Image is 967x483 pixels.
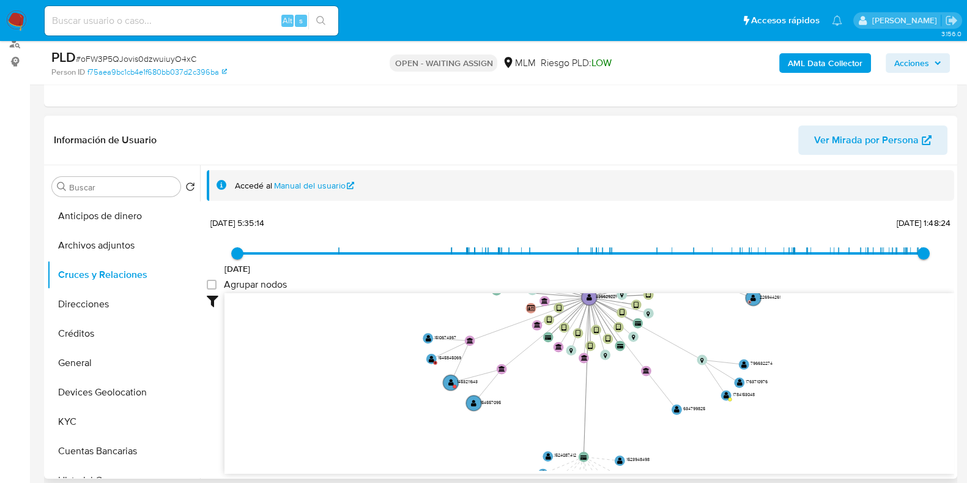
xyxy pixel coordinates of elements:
[606,335,610,343] text: 
[872,15,941,26] p: carlos.soto@mercadolibre.com.mx
[47,319,200,348] button: Créditos
[894,53,929,73] span: Acciones
[69,182,176,193] input: Buscar
[591,56,611,70] span: LOW
[635,321,641,326] text: 
[540,56,611,70] span: Riesgo PLD:
[737,379,743,386] text: 
[569,348,573,353] text: 
[724,392,729,399] text: 
[545,335,551,340] text: 
[617,457,623,464] text: 
[832,15,842,26] a: Notificaciones
[886,53,950,73] button: Acciones
[760,293,780,300] text: 226944261
[751,14,820,27] span: Accesos rápidos
[643,367,650,373] text: 
[434,361,437,365] text: C
[76,53,196,65] span: # oFW3P5QJovis0dzwuiuyO4xC
[425,335,431,342] text: 
[647,310,650,316] text: 
[498,365,505,372] text: 
[646,291,651,299] text: 
[750,294,756,302] text: 
[57,182,67,192] button: Buscar
[299,15,303,26] span: s
[750,360,772,367] text: 796632274
[47,231,200,260] button: Archivos adjuntos
[51,47,76,67] b: PLD
[47,260,200,290] button: Cruces y Relaciones
[798,125,947,155] button: Ver Mirada por Persona
[390,54,497,72] p: OPEN - WAITING ASSIGN
[87,67,227,78] a: f75aea9bc1cb4e1f680bb037d2c396ba
[540,470,546,477] text: 
[47,348,200,378] button: General
[480,399,501,405] text: 154557095
[617,343,623,348] text: 
[634,301,639,309] text: 
[746,378,768,385] text: 1763710976
[502,56,535,70] div: MLM
[733,391,755,398] text: 1784153048
[434,334,456,340] text: 1510674367
[604,352,607,358] text: 
[47,378,200,407] button: Devices Geolocation
[235,180,272,192] span: Accedé al
[561,324,566,331] text: 
[576,330,580,337] text: 
[534,321,541,328] text: 
[429,355,434,362] text: 
[545,452,550,460] text: 
[549,469,571,476] text: 1513328675
[580,354,587,361] text: 
[945,14,958,27] a: Salir
[546,316,551,324] text: 
[47,290,200,319] button: Direcciones
[683,405,705,412] text: 634799825
[779,53,871,73] button: AML Data Collector
[210,217,264,229] span: [DATE] 5:35:14
[541,297,548,303] text: 
[587,294,592,301] text: 
[631,334,635,340] text: 
[700,357,704,362] text: 
[554,452,576,459] text: 1524087412
[596,293,617,299] text: 436629221
[788,53,862,73] b: AML Data Collector
[741,361,747,368] text: 
[626,456,650,463] text: 1523948498
[457,378,478,385] text: 1453211643
[47,201,200,231] button: Anticipos de dinero
[527,305,535,312] text: 
[580,454,587,459] text: 
[467,337,473,343] text: 
[674,406,680,413] text: 
[588,342,593,350] text: 
[897,217,950,229] span: [DATE] 1:48:24
[51,67,85,78] b: Person ID
[593,326,598,334] text: 
[274,180,355,192] a: Manual del usuario
[555,343,562,350] text: 
[185,182,195,195] button: Volver al orden por defecto
[941,29,961,39] span: 3.156.0
[47,436,200,466] button: Cuentas Bancarias
[619,309,624,316] text: 
[814,125,919,155] span: Ver Mirada por Persona
[47,407,200,436] button: KYC
[45,13,338,29] input: Buscar usuario o caso...
[224,263,251,275] span: [DATE]
[557,304,561,312] text: 
[448,379,454,386] text: 
[620,292,624,298] text: 
[749,299,751,304] text: D
[616,324,621,331] text: 
[224,279,287,291] span: Agrupar nodos
[207,280,217,290] input: Agrupar nodos
[54,134,157,146] h1: Información de Usuario
[471,399,476,406] text: 
[308,12,333,29] button: search-icon
[283,15,292,26] span: Alt
[438,354,461,361] text: 1545845069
